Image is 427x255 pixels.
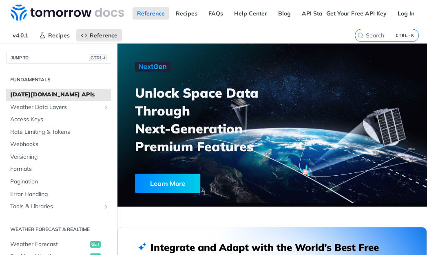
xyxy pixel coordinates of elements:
span: Pagination [10,178,109,186]
a: Recipes [35,29,74,41]
a: Blog [274,7,295,20]
a: Versioning [6,151,111,163]
a: Reference [133,7,169,20]
span: Access Keys [10,116,109,124]
span: Formats [10,165,109,173]
span: Rate Limiting & Tokens [10,128,109,136]
span: Webhooks [10,140,109,148]
a: Weather Forecastget [6,238,111,251]
span: v4.0.1 [8,29,33,41]
span: Error Handling [10,190,109,198]
a: Pagination [6,176,111,188]
a: [DATE][DOMAIN_NAME] APIs [6,89,111,101]
div: Learn More [135,174,200,193]
span: [DATE][DOMAIN_NAME] APIs [10,91,109,99]
h3: Unlock Space Data Through Next-Generation Premium Features [135,84,281,155]
a: Reference [76,29,122,41]
button: Show subpages for Tools & Libraries [103,203,109,210]
a: Help Center [230,7,272,20]
button: JUMP TOCTRL-/ [6,52,111,64]
a: Webhooks [6,138,111,150]
h2: Weather Forecast & realtime [6,226,111,233]
a: Error Handling [6,188,111,201]
h2: Fundamentals [6,76,111,83]
a: Log In [393,7,419,20]
svg: Search [357,32,364,39]
span: CTRL-/ [89,54,107,61]
img: Tomorrow.io Weather API Docs [11,4,124,21]
a: API Status [297,7,335,20]
a: Access Keys [6,113,111,126]
span: Weather Forecast [10,240,88,248]
a: Weather Data LayersShow subpages for Weather Data Layers [6,101,111,113]
a: Get Your Free API Key [322,7,391,20]
a: Learn More [135,174,252,193]
span: get [90,241,101,248]
a: Tools & LibrariesShow subpages for Tools & Libraries [6,201,111,213]
span: Weather Data Layers [10,103,101,111]
kbd: CTRL-K [394,31,416,39]
a: Recipes [171,7,202,20]
span: Versioning [10,153,109,161]
a: Formats [6,163,111,175]
a: Rate Limiting & Tokens [6,126,111,138]
span: Reference [90,32,117,39]
span: Tools & Libraries [10,203,101,211]
button: Show subpages for Weather Data Layers [103,104,109,111]
img: NextGen [135,62,171,72]
span: Recipes [48,32,70,39]
a: FAQs [204,7,228,20]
